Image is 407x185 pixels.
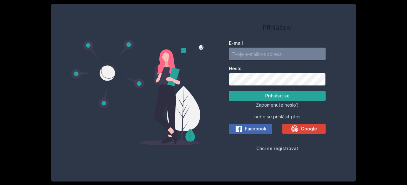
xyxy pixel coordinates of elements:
[229,23,326,32] h1: Přihlášení
[229,124,272,134] button: Facebook
[301,126,317,132] span: Google
[229,91,326,101] button: Přihlásit se
[256,146,298,151] span: Chci se registrovat
[282,124,326,134] button: Google
[256,144,298,152] button: Chci se registrovat
[229,48,326,60] input: Tvoje e-mailová adresa
[254,114,300,120] span: nebo se přihlásit přes
[229,40,326,46] label: E-mail
[256,102,299,108] span: Zapomenuté heslo?
[245,126,266,132] span: Facebook
[229,65,326,72] label: Heslo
